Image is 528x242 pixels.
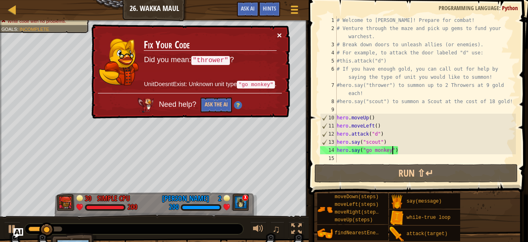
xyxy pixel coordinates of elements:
button: Ctrl + P: Play [4,222,20,238]
img: Hint [234,101,242,109]
button: Ask AI [13,228,23,238]
span: Ask AI [241,4,255,12]
li: Write code with no problems. [1,18,84,24]
code: "go monkey" [237,81,275,89]
span: attack(target) [407,231,448,237]
div: 11 [320,122,337,130]
span: : [17,26,19,32]
img: portrait.png [317,226,333,241]
span: moveLeft(steps) [335,202,379,207]
div: 1 [320,16,337,24]
span: Hints [263,4,276,12]
h3: Fix Your Code [144,39,276,51]
div: 9 [320,106,337,114]
div: 200 [169,204,179,211]
span: moveDown(steps) [335,194,379,200]
button: Show game menu [284,2,305,21]
div: 4 [320,49,337,57]
span: ♫ [272,223,280,235]
img: portrait.png [389,194,405,210]
span: moveRight(steps) [335,210,381,215]
span: Need help? [159,101,198,109]
img: AI [138,98,154,112]
div: 30 [85,193,93,201]
span: findNearestEnemy() [335,230,387,236]
div: 5 [320,57,337,65]
code: "thrower" [191,56,230,65]
div: 15 [320,154,337,162]
button: × [277,31,282,39]
span: Incomplete [19,26,49,32]
span: while-true loop [407,215,450,220]
img: portrait.png [389,210,405,226]
span: say(message) [407,199,441,204]
img: portrait.png [389,227,405,242]
span: Programming language [439,4,499,12]
span: Goals [1,26,17,32]
div: 8 [320,97,337,106]
img: thang_avatar_frame.png [57,194,75,211]
button: Ask AI [237,2,259,17]
div: 2 [213,193,221,201]
button: Run ⇧↵ [314,164,518,183]
span: Python [502,4,518,12]
div: 2 [320,24,337,41]
button: Adjust volume [250,222,266,238]
div: Simple CPU [97,193,130,204]
div: 7 [320,81,337,97]
p: UnitDoesntExist: Unknown unit type . [144,80,276,89]
button: Ask the AI [201,97,232,112]
img: thang_avatar_frame.png [232,194,249,211]
div: 200 [128,204,137,211]
span: : [499,4,502,12]
img: portrait.png [317,202,333,217]
div: [PERSON_NAME] [162,193,209,204]
img: duck_hushbaum.png [98,38,139,86]
div: 13 [320,138,337,146]
div: 10 [320,114,337,122]
p: Did you mean: ? [144,55,276,65]
div: 12 [320,130,337,138]
div: x [242,194,249,201]
button: Toggle fullscreen [288,222,305,238]
span: moveUp(steps) [335,217,373,223]
div: 14 [320,146,337,154]
div: 6 [320,65,337,81]
div: 3 [320,41,337,49]
button: ♫ [270,222,284,238]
